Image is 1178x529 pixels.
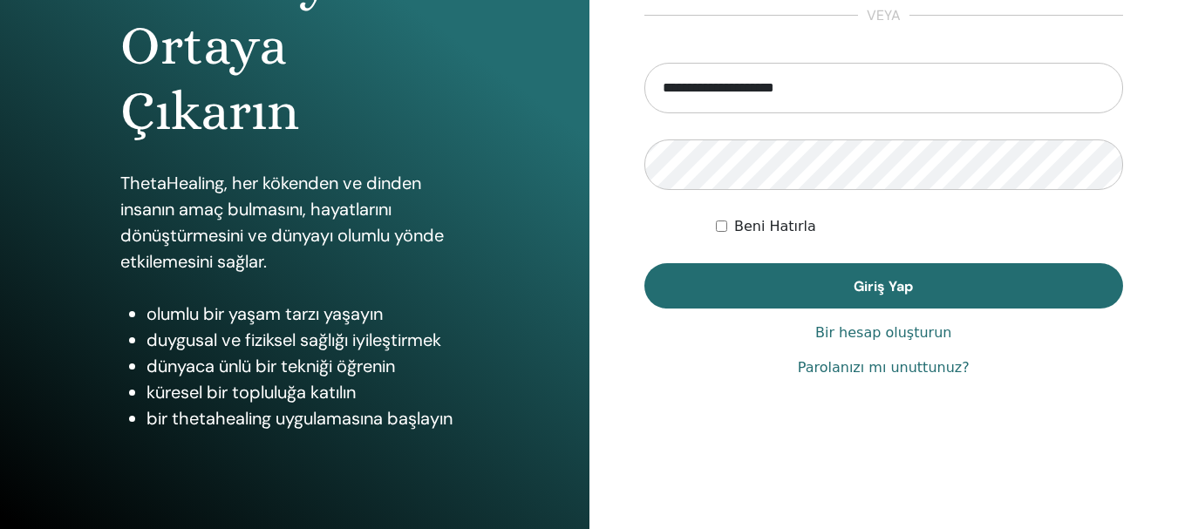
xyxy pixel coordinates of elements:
button: Giriş Yap [644,263,1124,309]
font: Beni Hatırla [734,218,816,234]
a: Parolanızı mı unuttunuz? [798,357,970,378]
font: olumlu bir yaşam tarzı yaşayın [146,302,383,325]
font: veya [867,6,901,24]
font: dünyaca ünlü bir tekniği öğrenin [146,355,395,377]
font: bir thetahealing uygulamasına başlayın [146,407,453,430]
font: küresel bir topluluğa katılın [146,381,356,404]
font: duygusal ve fiziksel sağlığı iyileştirmek [146,329,441,351]
font: Bir hesap oluşturun [815,324,951,341]
div: Beni süresiz olarak veya manuel olarak çıkış yapana kadar kimlik doğrulamalı tut [716,216,1123,237]
font: Giriş Yap [854,277,913,295]
font: Parolanızı mı unuttunuz? [798,359,970,376]
a: Bir hesap oluşturun [815,322,951,343]
font: ThetaHealing, her kökenden ve dinden insanın amaç bulmasını, hayatlarını dönüştürmesini ve dünyay... [120,172,444,273]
